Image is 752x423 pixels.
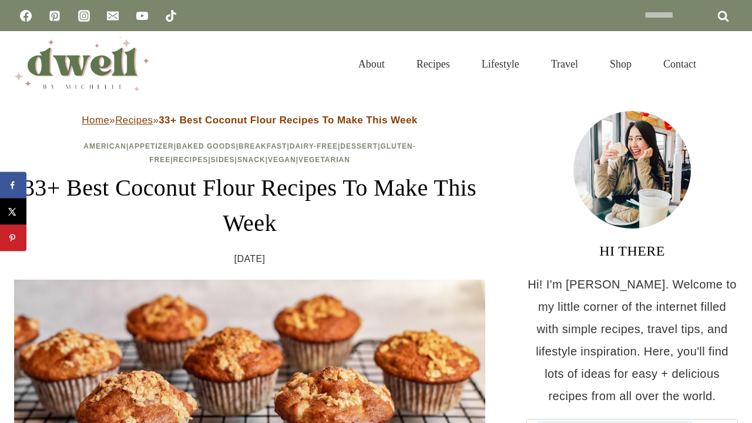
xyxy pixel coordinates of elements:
time: [DATE] [234,250,266,268]
a: Snack [237,156,266,164]
a: Recipes [401,43,466,85]
a: Contact [647,43,712,85]
a: Breakfast [239,142,287,150]
a: Lifestyle [466,43,535,85]
a: Home [82,115,109,126]
a: TikTok [159,4,183,28]
a: Shop [594,43,647,85]
a: Sides [211,156,235,164]
a: Recipes [173,156,209,164]
a: Vegan [268,156,296,164]
a: Pinterest [43,4,66,28]
a: Dairy-Free [290,142,338,150]
p: Hi! I'm [PERSON_NAME]. Welcome to my little corner of the internet filled with simple recipes, tr... [526,273,738,407]
span: » » [82,115,417,126]
button: View Search Form [718,54,738,74]
a: Vegetarian [298,156,350,164]
a: YouTube [130,4,154,28]
a: About [343,43,401,85]
a: Facebook [14,4,38,28]
a: American [83,142,126,150]
a: Recipes [115,115,153,126]
a: Email [101,4,125,28]
strong: 33+ Best Coconut Flour Recipes To Make This Week [159,115,417,126]
h3: HI THERE [526,240,738,261]
h1: 33+ Best Coconut Flour Recipes To Make This Week [14,170,485,241]
a: Dessert [340,142,378,150]
nav: Primary Navigation [343,43,712,85]
a: Travel [535,43,594,85]
span: | | | | | | | | | | | [83,142,415,164]
a: Instagram [72,4,96,28]
a: Baked Goods [176,142,236,150]
img: DWELL by michelle [14,37,149,91]
a: Appetizer [129,142,173,150]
